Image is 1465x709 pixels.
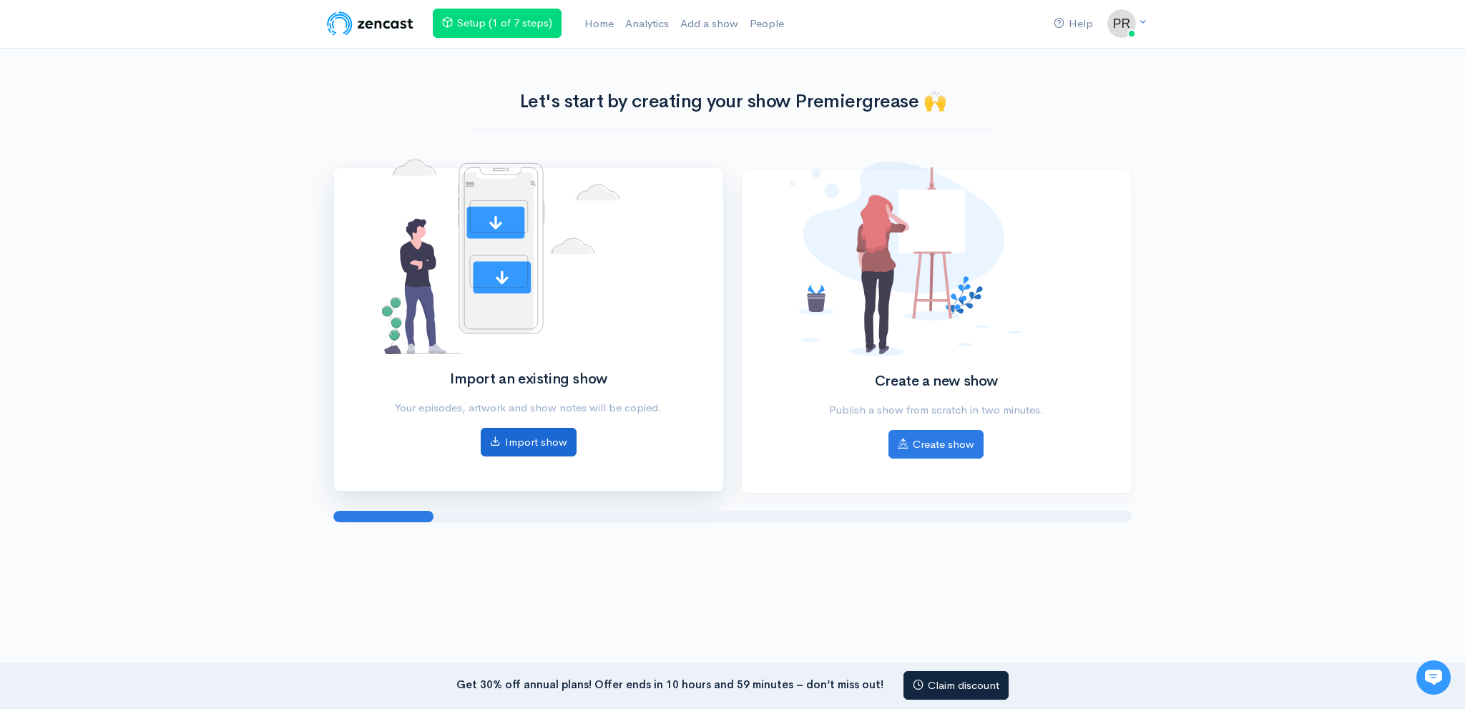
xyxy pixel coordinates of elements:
[433,9,562,38] a: Setup (1 of 7 steps)
[481,428,577,457] a: Import show
[382,371,675,387] h2: Import an existing show
[22,190,264,218] button: New conversation
[19,245,267,263] p: Find an answer quickly
[325,9,416,38] img: ZenCast Logo
[790,162,1023,356] img: No shows added
[790,402,1082,419] p: Publish a show from scratch in two minutes.
[1416,660,1451,695] iframe: gist-messenger-bubble-iframe
[469,92,996,112] h1: Let's start by creating your show Premiergrease 🙌
[21,95,265,164] h2: Just let us know if you need anything and we'll be happy to help! 🙂
[41,269,255,298] input: Search articles
[456,677,883,690] strong: Get 30% off annual plans! Offer ends in 10 hours and 59 minutes – don’t miss out!
[92,198,172,210] span: New conversation
[579,9,619,39] a: Home
[903,671,1009,700] a: Claim discount
[382,160,619,354] img: No shows added
[1048,9,1099,39] a: Help
[675,9,744,39] a: Add a show
[21,69,265,92] h1: Hi 👋
[382,400,675,416] p: Your episodes, artwork and show notes will be copied.
[619,9,675,39] a: Analytics
[744,9,790,39] a: People
[1107,9,1136,38] img: ...
[790,373,1082,389] h2: Create a new show
[888,430,984,459] a: Create show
